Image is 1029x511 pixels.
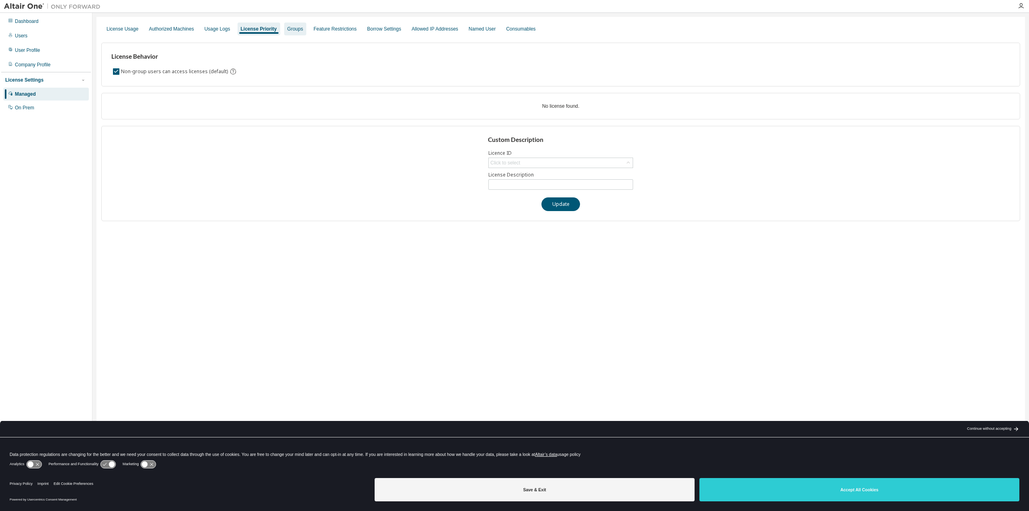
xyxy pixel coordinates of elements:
label: Licence ID [488,150,633,156]
div: Company Profile [15,62,51,68]
div: Click to select [490,160,520,166]
div: On Prem [15,105,34,111]
h3: Custom Description [488,136,634,144]
div: Consumables [506,26,535,32]
div: Managed [15,91,36,97]
div: Authorized Machines [149,26,194,32]
div: Usage Logs [204,26,230,32]
div: License Usage [107,26,138,32]
div: Users [15,33,27,39]
div: Dashboard [15,18,39,25]
svg: By default any user not assigned to any group can access any license. Turn this setting off to di... [230,68,237,75]
div: User Profile [15,47,40,53]
label: Non-group users can access licenses (default) [121,67,230,76]
div: Allowed IP Addresses [412,26,458,32]
div: Click to select [489,158,633,168]
div: Borrow Settings [367,26,401,32]
button: Update [541,197,580,211]
div: Feature Restrictions [314,26,357,32]
div: No license found. [111,103,1010,109]
h3: License Behavior [111,53,236,61]
div: License Settings [5,77,43,83]
img: Altair One [4,2,105,10]
div: Named User [469,26,496,32]
label: License Description [488,172,633,178]
div: Groups [287,26,303,32]
div: License Priority [241,26,277,32]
